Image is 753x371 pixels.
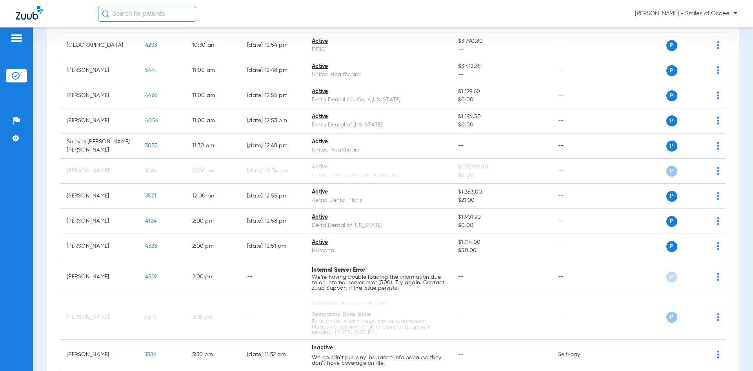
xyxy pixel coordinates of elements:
[145,274,156,280] span: 4519
[458,314,464,320] span: --
[241,83,306,108] td: [DATE] 12:55 PM
[145,218,156,224] span: 4124
[145,352,156,357] span: 1386
[458,71,545,79] span: --
[186,108,241,133] td: 11:00 AM
[145,193,156,199] span: 3571
[666,65,677,76] span: P
[241,133,306,159] td: [DATE] 12:48 PM
[186,133,241,159] td: 11:30 AM
[145,42,157,48] span: 4233
[312,196,446,205] div: Aetna Dental Plans
[186,234,241,259] td: 2:00 PM
[145,93,157,98] span: 4466
[717,91,719,99] img: group-dot-blue.svg
[458,274,464,280] span: --
[186,159,241,184] td: 12:00 PM
[717,66,719,74] img: group-dot-blue.svg
[241,234,306,259] td: [DATE] 12:51 PM
[552,108,605,133] td: --
[552,33,605,58] td: --
[552,83,605,108] td: --
[312,113,446,121] div: Active
[186,58,241,83] td: 11:00 AM
[241,209,306,234] td: [DATE] 12:58 PM
[241,259,306,295] td: --
[666,90,677,101] span: P
[241,33,306,58] td: [DATE] 12:54 PM
[666,166,677,177] span: P
[98,6,196,22] input: Search for patients
[458,163,545,171] span: $999,999.00
[186,295,241,340] td: 3:00 PM
[717,117,719,124] img: group-dot-blue.svg
[312,319,446,335] p: Possible issue with payer site or system error. Please try again in a bit or contact Support if n...
[60,259,139,295] td: [PERSON_NAME]
[312,71,446,79] div: United Healthcare
[60,133,139,159] td: Suleyra [PERSON_NAME] [PERSON_NAME]
[60,295,139,340] td: [PERSON_NAME]
[458,143,464,148] span: --
[717,242,719,250] img: group-dot-blue.svg
[312,247,446,255] div: Humana
[60,209,139,234] td: [PERSON_NAME]
[312,96,446,104] div: Delta Dental Ins. Co. - [US_STATE]
[458,196,545,205] span: $21.00
[145,314,156,320] span: 4513
[552,209,605,234] td: --
[241,340,306,370] td: [DATE] 11:32 AM
[10,33,23,43] img: hamburger-icon
[458,96,545,104] span: $0.00
[241,295,306,340] td: --
[241,184,306,209] td: [DATE] 12:55 PM
[717,273,719,281] img: group-dot-blue.svg
[312,344,446,352] div: Inactive
[717,41,719,49] img: group-dot-blue.svg
[186,340,241,370] td: 3:30 PM
[312,146,446,154] div: United Healthcare
[666,141,677,152] span: P
[312,37,446,46] div: Active
[145,143,158,148] span: 3035
[458,121,545,129] span: $0.00
[186,83,241,108] td: 11:00 AM
[186,209,241,234] td: 2:00 PM
[241,108,306,133] td: [DATE] 12:53 PM
[312,221,446,230] div: Delta Dental of [US_STATE]
[666,312,677,323] span: P
[145,168,157,174] span: 1086
[458,188,545,196] span: $1,353.00
[60,83,139,108] td: [PERSON_NAME]
[145,118,158,123] span: 4056
[312,213,446,221] div: Active
[458,88,545,96] span: $1,129.60
[145,68,155,73] span: 544
[458,247,545,255] span: $50.00
[60,33,139,58] td: [GEOGRAPHIC_DATA]
[312,171,446,179] div: United Concordia Companies, Inc.
[552,133,605,159] td: --
[714,333,753,371] div: Chat Widget
[458,352,464,357] span: --
[717,192,719,200] img: group-dot-blue.svg
[666,40,677,51] span: P
[312,188,446,196] div: Active
[312,138,446,146] div: Active
[666,191,677,202] span: P
[717,142,719,150] img: group-dot-blue.svg
[717,313,719,321] img: group-dot-blue.svg
[186,184,241,209] td: 12:00 PM
[312,274,446,291] p: We’re having trouble loading the information due to an internal server error (500). Try again. Co...
[186,259,241,295] td: 2:00 PM
[458,37,545,46] span: $3,790.80
[312,267,365,273] span: Internal Server Error
[666,241,677,252] span: P
[145,243,157,249] span: 4323
[666,216,677,227] span: P
[666,115,677,126] span: P
[60,184,139,209] td: [PERSON_NAME]
[717,167,719,175] img: group-dot-blue.svg
[60,234,139,259] td: [PERSON_NAME]
[458,238,545,247] span: $1,114.00
[312,62,446,71] div: Active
